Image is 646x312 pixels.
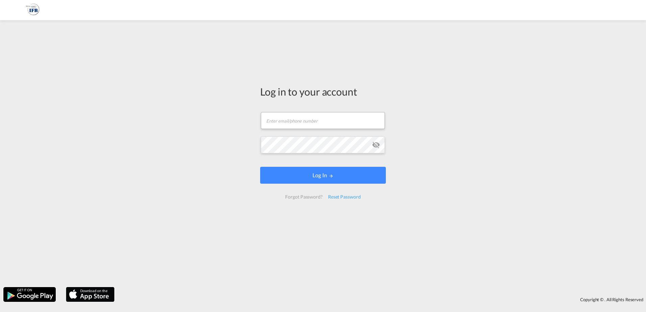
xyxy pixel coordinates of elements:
div: Log in to your account [260,84,386,99]
div: Copyright © . All Rights Reserved [118,294,646,305]
input: Enter email/phone number [261,112,385,129]
img: apple.png [65,286,115,303]
keeper-lock: Open Keeper Popup [360,116,368,125]
img: 271b9630251911ee9154c7e799fa16d3.png [10,3,56,18]
md-icon: icon-eye-off [372,141,380,149]
img: google.png [3,286,56,303]
div: Forgot Password? [282,191,325,203]
button: LOGIN [260,167,386,184]
div: Reset Password [325,191,364,203]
